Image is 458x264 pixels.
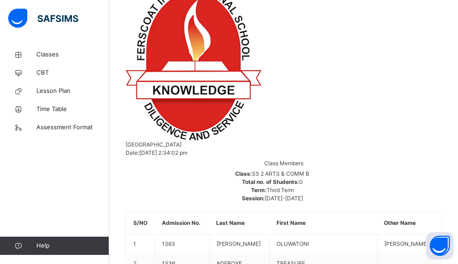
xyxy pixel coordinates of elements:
span: [DATE]-[DATE] [265,195,303,202]
span: SS 2 ARTS & COMM B [252,170,309,177]
span: [GEOGRAPHIC_DATA] [126,141,181,148]
span: Third Term [267,187,294,193]
th: Other Name [377,212,441,234]
td: [PERSON_NAME] [377,234,441,254]
span: 0 [299,178,303,185]
td: [PERSON_NAME] [209,234,270,254]
th: S/NO [126,212,155,234]
th: Admission No. [155,212,209,234]
span: Help [36,241,109,250]
img: safsims [8,9,78,28]
td: 1363 [155,234,209,254]
span: [DATE] 2:34:02 pm [139,149,187,156]
span: Total no. of Students: [242,178,299,185]
span: Date: [126,149,139,156]
td: OLUWATONI [270,234,377,254]
button: Open asap [426,232,453,259]
span: Time Table [36,105,109,114]
span: Lesson Plan [36,86,109,96]
span: Classes [36,50,109,59]
td: 1 [126,234,155,254]
span: Class Members [264,160,303,167]
span: Term: [251,187,267,193]
span: Session: [242,195,265,202]
span: Class: [235,170,252,177]
span: Assessment Format [36,123,109,132]
span: CBT [36,68,109,77]
th: First Name [270,212,377,234]
th: Last Name [209,212,270,234]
